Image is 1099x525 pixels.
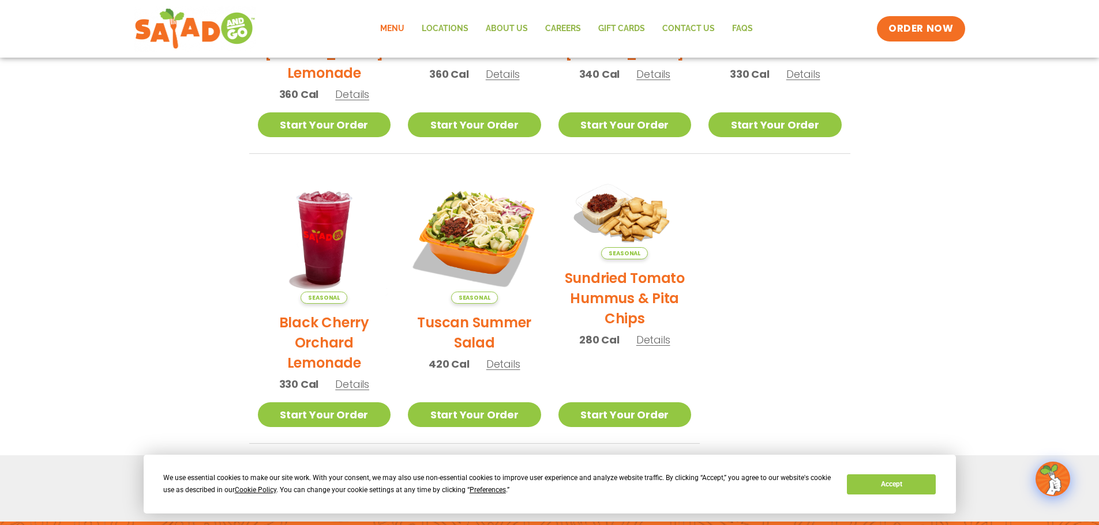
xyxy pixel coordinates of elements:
a: Start Your Order [708,112,842,137]
span: Details [486,67,520,81]
a: ORDER NOW [877,16,965,41]
span: Details [636,67,670,81]
a: Contact Us [654,16,723,42]
span: 330 Cal [279,376,319,392]
button: Accept [847,474,936,494]
span: Details [636,333,670,347]
a: Start Your Order [558,402,692,427]
div: Cookie Consent Prompt [144,455,956,513]
span: Details [786,67,820,81]
span: ORDER NOW [888,22,953,36]
span: Seasonal [301,292,347,304]
span: Seasonal [451,292,498,304]
nav: Menu [372,16,762,42]
h2: Sundried Tomato Hummus & Pita Chips [558,268,692,328]
a: Start Your Order [258,402,391,427]
a: Careers [537,16,590,42]
span: 360 Cal [429,66,469,82]
a: Start Your Order [408,112,541,137]
span: Cookie Policy [235,486,276,494]
a: Start Your Order [408,402,541,427]
span: Details [486,357,520,371]
img: Product photo for Tuscan Summer Salad [408,171,541,304]
span: 420 Cal [429,356,470,372]
span: 280 Cal [579,332,620,348]
span: 360 Cal [279,86,319,102]
img: Product photo for Black Cherry Orchard Lemonade [258,171,391,304]
div: We use essential cookies to make our site work. With your consent, we may also use non-essential ... [163,472,833,496]
img: wpChatIcon [1037,463,1069,495]
a: FAQs [723,16,762,42]
a: Locations [413,16,477,42]
span: Seasonal [601,247,648,259]
a: Menu [372,16,413,42]
img: new-SAG-logo-768×292 [134,6,256,52]
a: About Us [477,16,537,42]
span: 340 Cal [579,66,620,82]
a: Start Your Order [258,112,391,137]
h2: Black Cherry Orchard Lemonade [258,312,391,373]
span: Details [335,377,369,391]
span: 330 Cal [730,66,770,82]
img: Product photo for Sundried Tomato Hummus & Pita Chips [558,171,692,260]
h2: Tuscan Summer Salad [408,312,541,353]
span: Preferences [470,486,506,494]
span: Details [335,87,369,101]
a: Start Your Order [558,112,692,137]
a: GIFT CARDS [590,16,654,42]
